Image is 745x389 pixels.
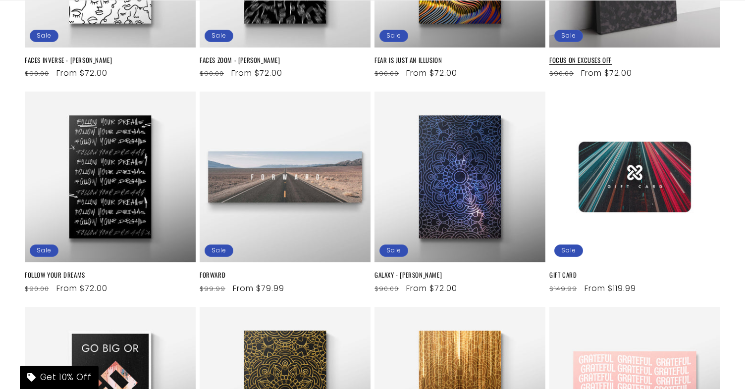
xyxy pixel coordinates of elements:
[374,271,545,279] a: GALAXY - [PERSON_NAME]
[25,56,196,64] a: FACES INVERSE - [PERSON_NAME]
[549,271,720,279] a: GIFT CARD
[374,56,545,64] a: FEAR IS JUST AN ILLUSION
[200,56,371,64] a: FACES ZOOM - [PERSON_NAME]
[25,271,196,279] a: FOLLOW YOUR DREAMS
[20,366,99,389] div: Get 10% Off
[549,56,720,64] a: FOCUS ON EXCUSES OFF
[200,271,371,279] a: FORWARD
